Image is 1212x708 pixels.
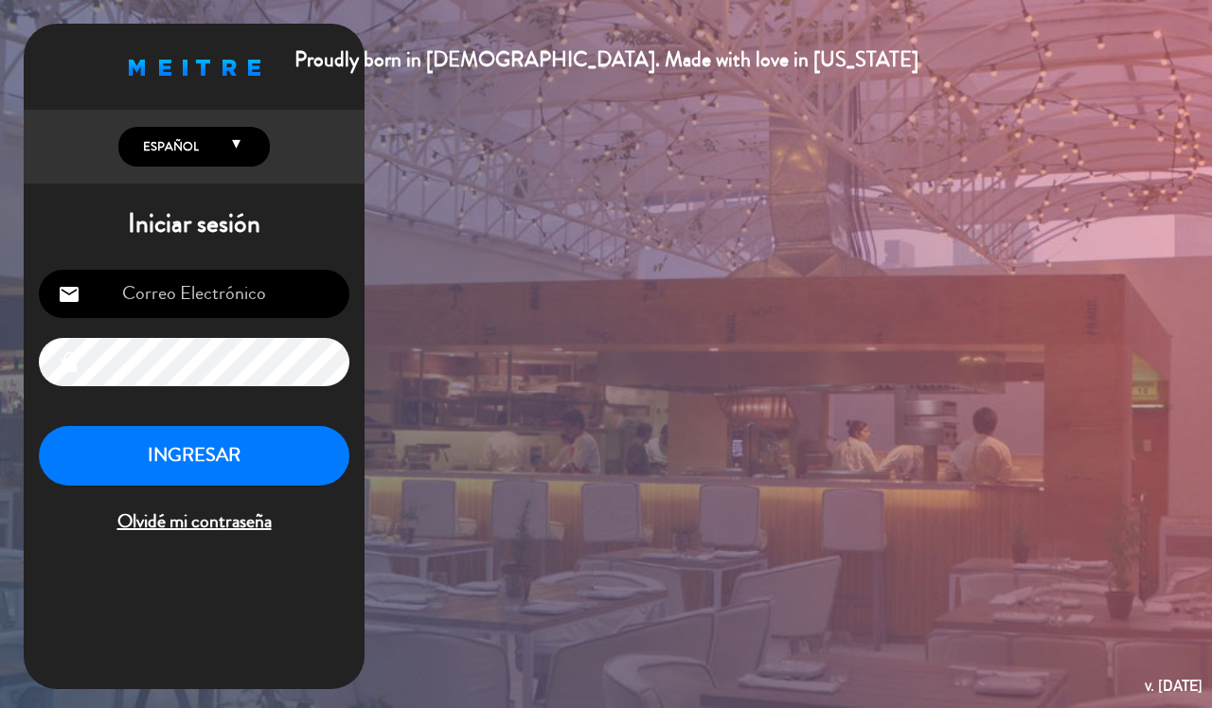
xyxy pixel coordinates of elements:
span: Español [138,137,199,156]
div: v. [DATE] [1145,673,1203,699]
i: lock [58,351,80,374]
h1: Iniciar sesión [24,208,365,240]
span: Olvidé mi contraseña [39,506,349,538]
button: INGRESAR [39,426,349,486]
i: email [58,283,80,306]
input: Correo Electrónico [39,270,349,318]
